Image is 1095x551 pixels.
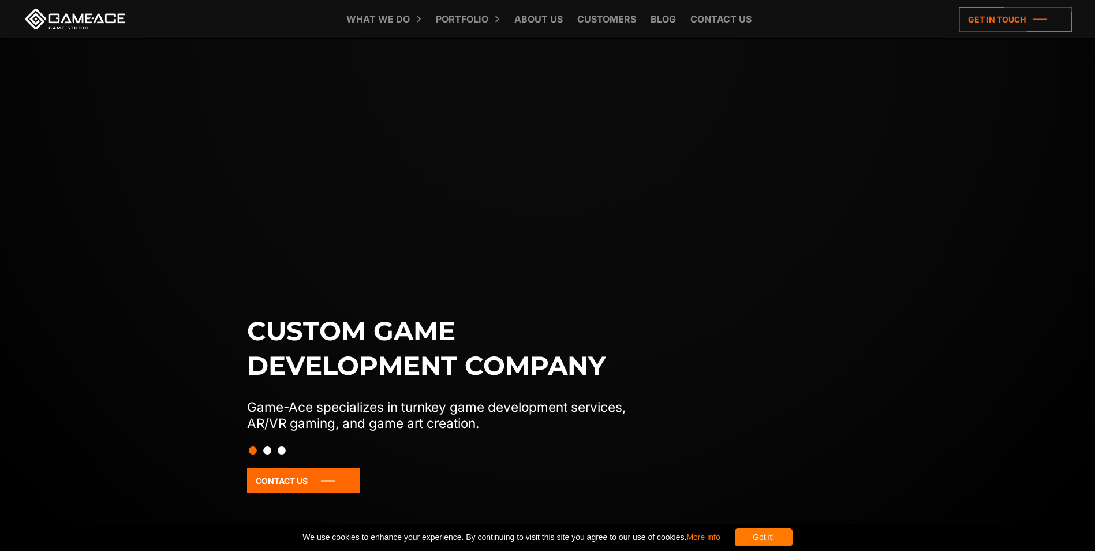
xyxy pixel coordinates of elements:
[247,468,360,493] a: Contact Us
[959,7,1072,32] a: Get in touch
[735,528,793,546] div: Got it!
[263,441,271,460] button: Slide 2
[247,314,650,383] h1: Custom game development company
[686,533,720,542] a: More info
[302,528,720,546] span: We use cookies to enhance your experience. By continuing to visit this site you agree to our use ...
[278,441,286,460] button: Slide 3
[249,441,257,460] button: Slide 1
[247,399,650,431] p: Game-Ace specializes in turnkey game development services, AR/VR gaming, and game art creation.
